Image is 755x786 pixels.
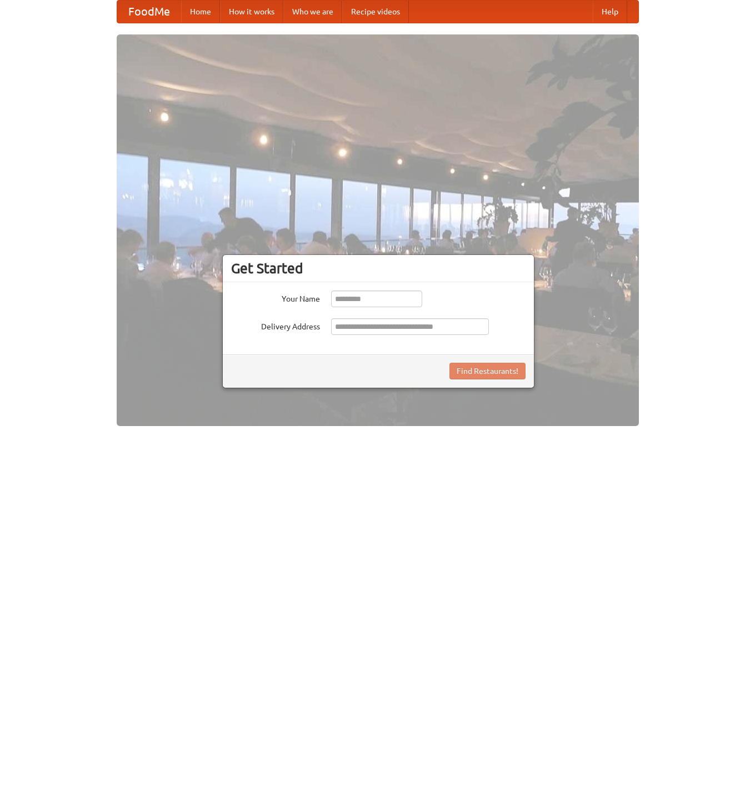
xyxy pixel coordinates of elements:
[220,1,283,23] a: How it works
[283,1,342,23] a: Who we are
[342,1,409,23] a: Recipe videos
[231,318,320,332] label: Delivery Address
[231,260,526,277] h3: Get Started
[449,363,526,379] button: Find Restaurants!
[231,291,320,304] label: Your Name
[181,1,220,23] a: Home
[593,1,627,23] a: Help
[117,1,181,23] a: FoodMe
